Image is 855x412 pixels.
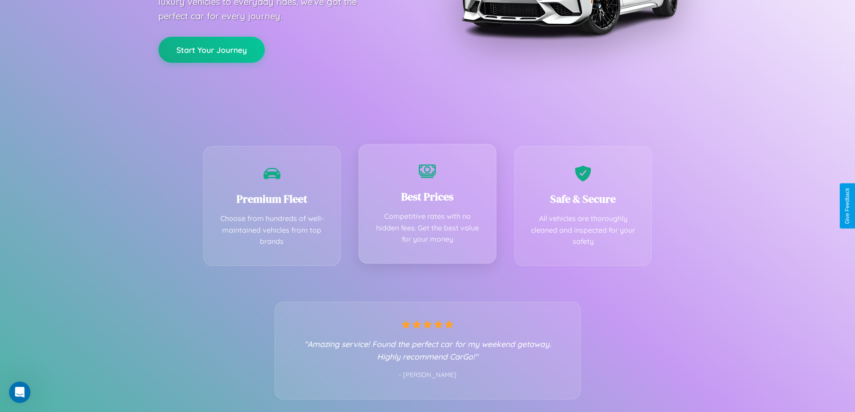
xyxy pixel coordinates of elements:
p: All vehicles are thoroughly cleaned and inspected for your safety [528,213,638,247]
p: Choose from hundreds of well-maintained vehicles from top brands [217,213,327,247]
div: Give Feedback [844,188,851,224]
h3: Best Prices [373,189,482,204]
p: Competitive rates with no hidden fees. Get the best value for your money [373,211,482,245]
h3: Premium Fleet [217,191,327,206]
p: - [PERSON_NAME] [293,369,562,381]
h3: Safe & Secure [528,191,638,206]
iframe: Intercom live chat [9,382,31,403]
p: "Amazing service! Found the perfect car for my weekend getaway. Highly recommend CarGo!" [293,338,562,363]
button: Start Your Journey [158,37,265,63]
